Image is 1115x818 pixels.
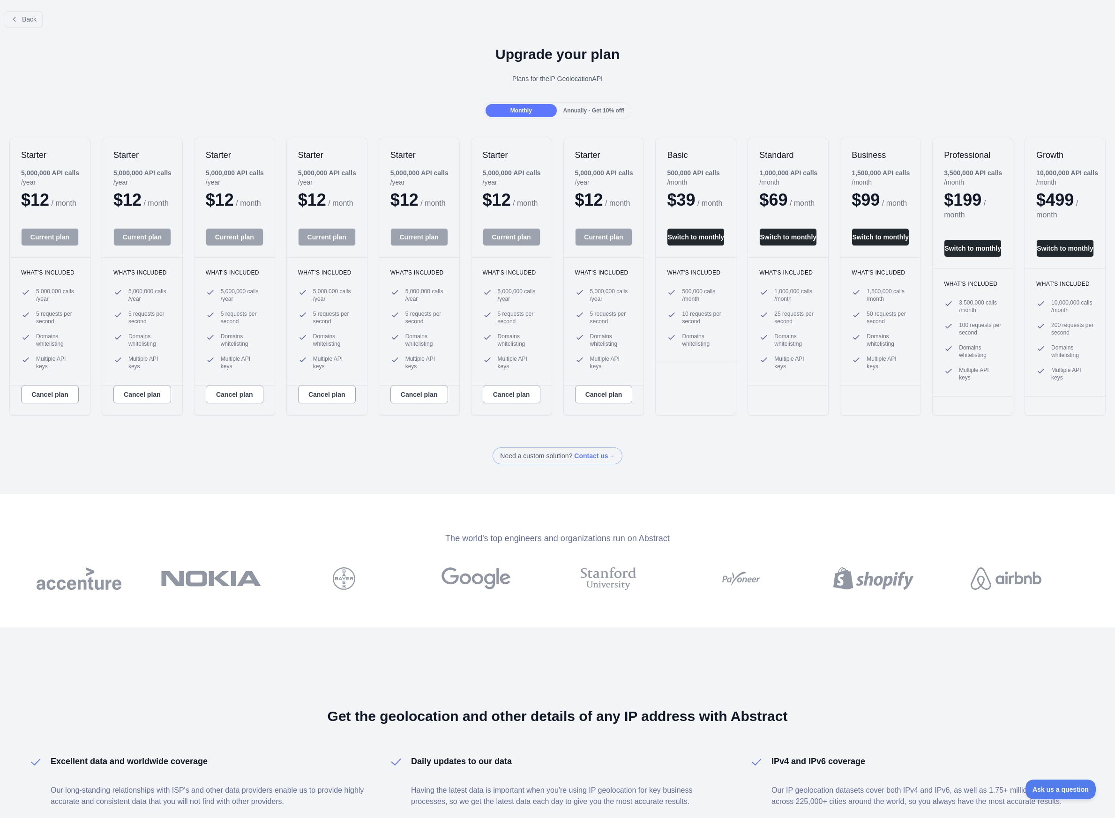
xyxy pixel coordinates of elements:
[759,169,817,177] b: 1,000,000 API calls
[667,168,736,187] div: / month
[483,169,541,177] b: 5,000,000 API calls
[759,168,828,187] div: / month
[483,168,552,187] div: / year
[575,168,644,187] div: / year
[483,149,540,161] h2: Starter
[575,149,633,161] h2: Starter
[390,168,459,187] div: / year
[575,169,633,177] b: 5,000,000 API calls
[759,149,817,161] h2: Standard
[667,149,725,161] h2: Basic
[1025,780,1096,799] iframe: Toggle Customer Support
[667,169,719,177] b: 500,000 API calls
